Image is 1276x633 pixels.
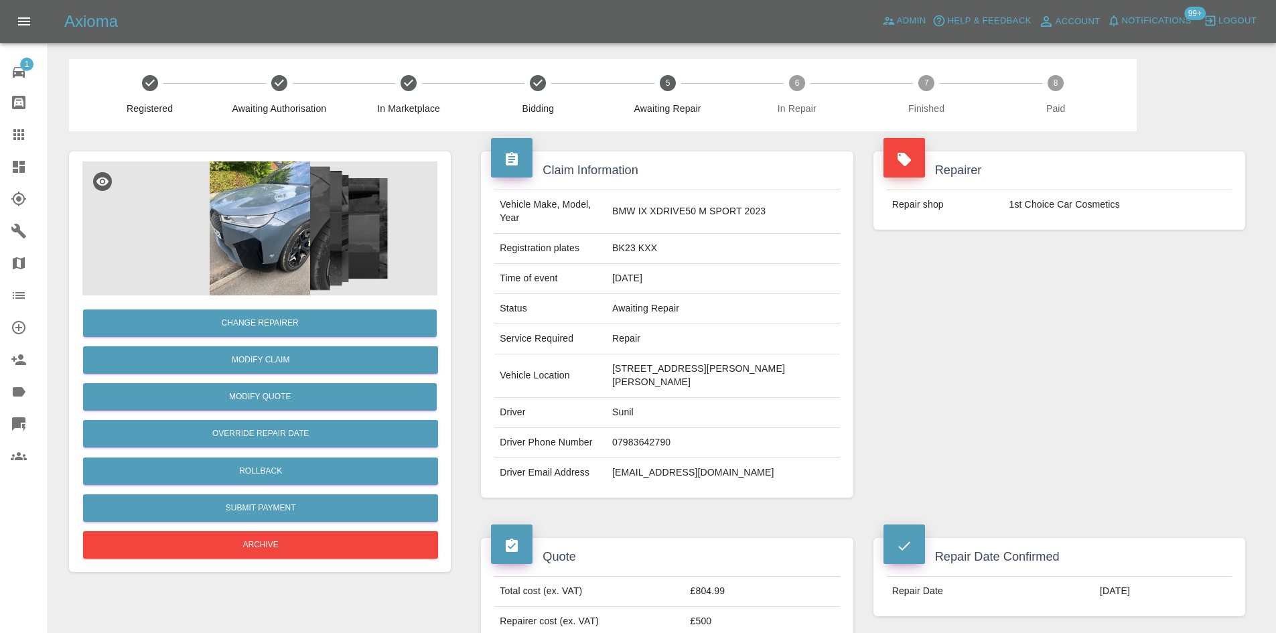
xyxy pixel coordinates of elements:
button: Help & Feedback [929,11,1034,31]
button: Archive [83,531,438,559]
td: Repair [607,324,840,354]
span: Logout [1218,13,1257,29]
h4: Repair Date Confirmed [883,548,1235,566]
td: [EMAIL_ADDRESS][DOMAIN_NAME] [607,458,840,488]
td: [DATE] [607,264,840,294]
text: 5 [665,78,670,88]
button: Rollback [83,458,438,485]
span: In Repair [737,102,856,115]
td: Time of event [494,264,607,294]
h4: Claim Information [491,161,843,180]
span: Paid [997,102,1115,115]
td: [STREET_ADDRESS][PERSON_NAME][PERSON_NAME] [607,354,840,398]
span: Finished [867,102,985,115]
td: Driver Email Address [494,458,607,488]
td: 1st Choice Car Cosmetics [1003,190,1232,220]
td: Repair Date [887,577,1094,606]
span: 99+ [1184,7,1206,20]
td: Service Required [494,324,607,354]
td: Driver Phone Number [494,428,607,458]
td: £804.99 [685,577,840,607]
td: Vehicle Location [494,354,607,398]
img: 6432dc8f-6d0d-41d0-84e2-9340ce098268 [82,161,437,295]
td: [DATE] [1094,577,1232,606]
span: Awaiting Authorisation [220,102,338,115]
span: Admin [897,13,926,29]
td: 07983642790 [607,428,840,458]
button: Change Repairer [83,309,437,337]
button: Open drawer [8,5,40,38]
span: Notifications [1122,13,1192,29]
button: Notifications [1104,11,1195,31]
h4: Quote [491,548,843,566]
a: Admin [879,11,930,31]
a: Modify Claim [83,346,438,374]
button: Override Repair Date [83,420,438,447]
td: Driver [494,398,607,428]
span: Awaiting Repair [608,102,727,115]
span: Account [1056,14,1101,29]
span: Help & Feedback [947,13,1031,29]
td: BK23 KXX [607,234,840,264]
text: 8 [1054,78,1058,88]
td: Registration plates [494,234,607,264]
td: Vehicle Make, Model, Year [494,190,607,234]
td: Status [494,294,607,324]
button: Logout [1200,11,1260,31]
td: Total cost (ex. VAT) [494,577,685,607]
button: Modify Quote [83,383,437,411]
span: Bidding [479,102,597,115]
td: Repair shop [887,190,1004,220]
span: Registered [90,102,209,115]
h4: Repairer [883,161,1235,180]
span: In Marketplace [349,102,468,115]
span: 1 [20,58,33,71]
td: BMW IX XDRIVE50 M SPORT 2023 [607,190,840,234]
text: 6 [794,78,799,88]
text: 7 [924,78,929,88]
td: Awaiting Repair [607,294,840,324]
button: Submit Payment [83,494,438,522]
td: Sunil [607,398,840,428]
a: Account [1035,11,1104,32]
h5: Axioma [64,11,118,32]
